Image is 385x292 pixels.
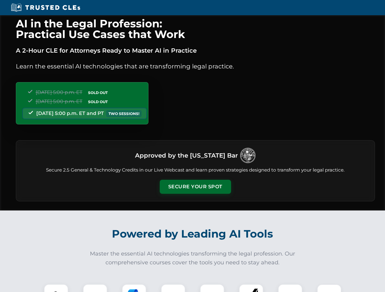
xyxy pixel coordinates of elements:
p: A 2-Hour CLE for Attorneys Ready to Master AI in Practice [16,46,375,55]
p: Master the essential AI technologies transforming the legal profession. Our comprehensive courses... [86,249,299,267]
p: Secure 2.5 General & Technology Credits in our Live Webcast and learn proven strategies designed ... [23,167,367,174]
img: Logo [240,148,255,163]
span: [DATE] 5:00 p.m. ET [36,89,82,95]
span: SOLD OUT [86,89,110,96]
h2: Powered by Leading AI Tools [24,223,362,245]
span: [DATE] 5:00 p.m. ET [36,99,82,104]
span: SOLD OUT [86,99,110,105]
button: Secure Your Spot [160,180,231,194]
img: Trusted CLEs [9,3,82,12]
h1: AI in the Legal Profession: Practical Use Cases that Work [16,18,375,40]
h3: Approved by the [US_STATE] Bar [135,150,238,161]
p: Learn the essential AI technologies that are transforming legal practice. [16,61,375,71]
